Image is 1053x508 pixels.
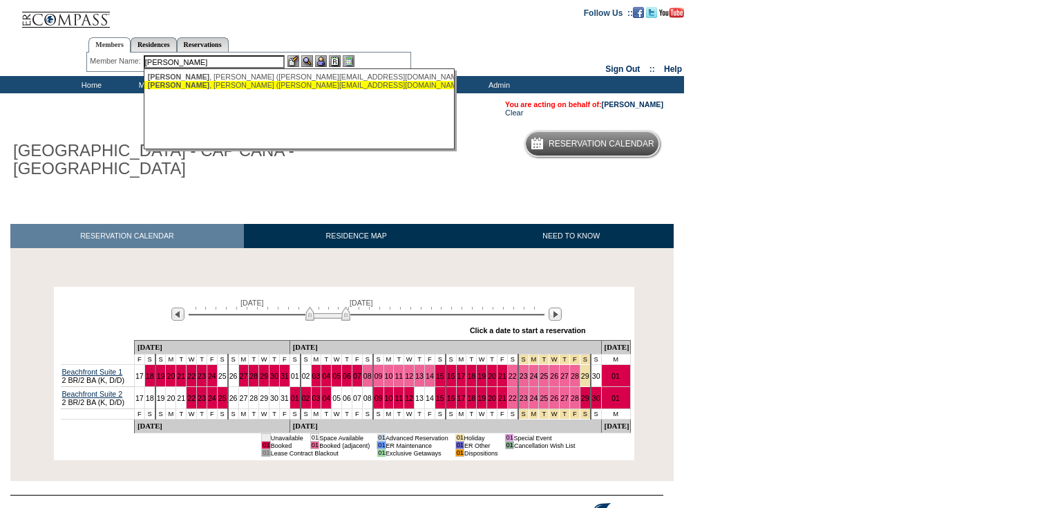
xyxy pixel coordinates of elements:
[352,409,362,420] td: F
[386,449,448,457] td: Exclusive Getaways
[332,394,341,402] a: 05
[415,372,424,380] a: 13
[279,355,290,365] td: F
[539,409,549,420] td: Thanksgiving
[270,449,370,457] td: Lease Contract Blackout
[466,355,477,365] td: T
[269,409,280,420] td: T
[244,224,469,248] a: RESIDENCE MAP
[540,372,548,380] a: 25
[436,394,444,402] a: 15
[290,420,601,433] td: [DATE]
[148,81,209,89] span: [PERSON_NAME]
[176,355,187,365] td: T
[315,55,327,67] img: Impersonate
[395,394,403,402] a: 11
[270,442,303,449] td: Booked
[146,394,154,402] a: 18
[377,442,386,449] td: 01
[187,372,196,380] a: 22
[197,355,207,365] td: T
[166,355,176,365] td: M
[426,394,434,402] a: 14
[146,372,154,380] a: 18
[456,355,466,365] td: M
[238,355,249,365] td: M
[570,355,580,365] td: Thanksgiving
[395,372,403,380] a: 11
[134,355,144,365] td: F
[560,355,570,365] td: Thanksgiving
[301,409,311,420] td: S
[530,372,538,380] a: 24
[633,8,644,16] a: Become our fan on Facebook
[262,449,270,457] td: 01
[487,355,497,365] td: T
[362,409,372,420] td: S
[520,372,528,380] a: 23
[187,355,197,365] td: W
[332,355,342,365] td: W
[135,394,144,402] a: 17
[611,394,620,402] a: 01
[457,394,466,402] a: 17
[601,341,630,355] td: [DATE]
[611,372,620,380] a: 01
[157,394,165,402] a: 19
[498,372,506,380] a: 21
[584,7,633,18] td: Follow Us ::
[155,409,166,420] td: S
[507,355,518,365] td: S
[549,409,560,420] td: Thanksgiving
[385,394,393,402] a: 10
[363,394,372,402] a: 08
[570,409,580,420] td: Thanksgiving
[240,394,248,402] a: 27
[571,372,579,380] a: 28
[148,81,452,89] div: , [PERSON_NAME] ([PERSON_NAME][EMAIL_ADDRESS][DOMAIN_NAME])
[343,372,351,380] a: 06
[415,409,425,420] td: T
[352,355,362,365] td: F
[477,372,486,380] a: 19
[592,394,600,402] a: 30
[208,394,216,402] a: 24
[446,355,456,365] td: S
[281,372,289,380] a: 31
[302,372,310,380] a: 02
[459,76,535,93] td: Admin
[310,434,319,442] td: 01
[436,372,444,380] a: 15
[549,355,560,365] td: Thanksgiving
[61,387,135,409] td: 2 BR/2 BA (K, D/D)
[62,390,123,398] a: Beachfront Suite 2
[591,355,601,365] td: S
[363,372,372,380] a: 08
[377,449,386,457] td: 01
[415,394,424,402] a: 13
[470,326,586,335] div: Click a date to start a reservation
[646,8,657,16] a: Follow us on Twitter
[518,409,529,420] td: Thanksgiving
[560,372,569,380] a: 27
[228,409,238,420] td: S
[415,355,425,365] td: T
[435,409,445,420] td: S
[592,372,600,380] a: 30
[633,7,644,18] img: Become our fan on Facebook
[302,394,310,402] a: 02
[385,372,393,380] a: 10
[464,449,498,457] td: Dispositions
[447,372,455,380] a: 16
[446,409,456,420] td: S
[424,409,435,420] td: F
[353,372,361,380] a: 07
[386,434,448,442] td: Advanced Reservation
[455,442,464,449] td: 01
[290,355,300,365] td: S
[466,409,477,420] td: T
[659,8,684,18] img: Subscribe to our YouTube Channel
[269,355,280,365] td: T
[343,394,351,402] a: 06
[134,409,144,420] td: F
